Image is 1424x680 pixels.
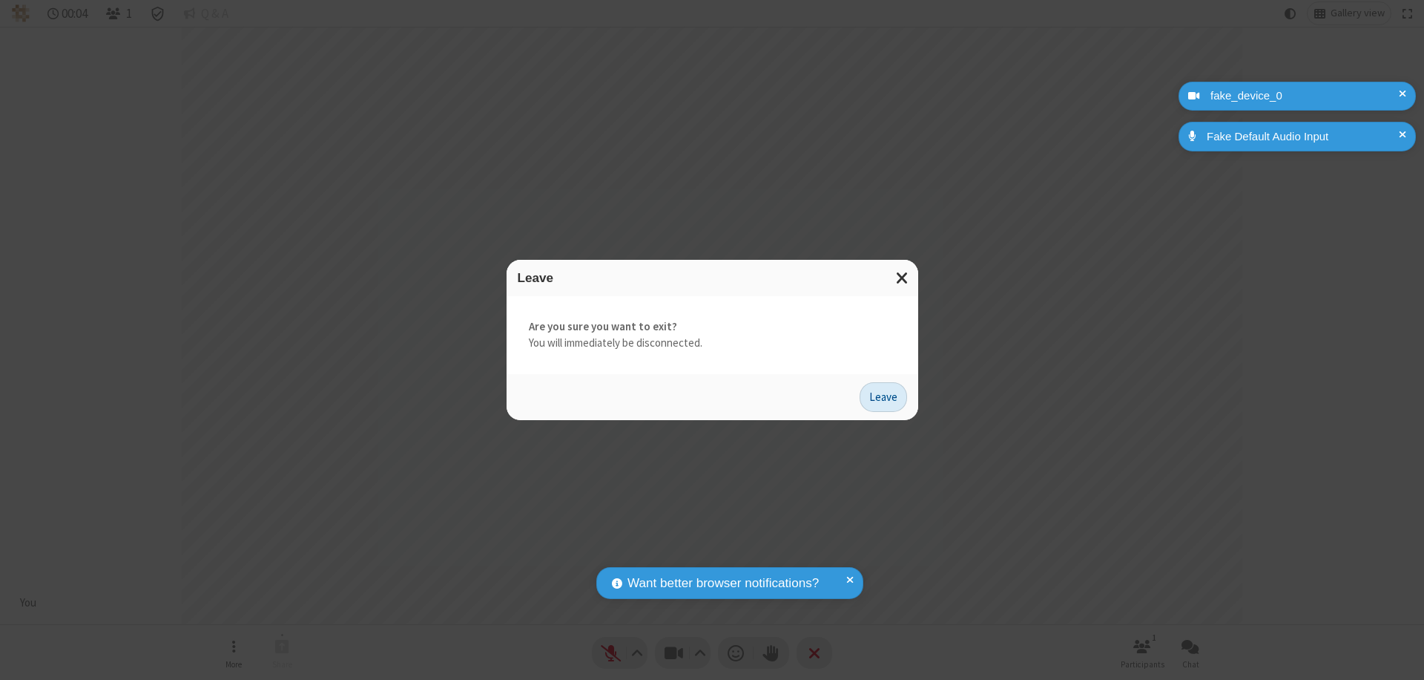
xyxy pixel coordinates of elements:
[887,260,918,296] button: Close modal
[1201,128,1405,146] div: Fake Default Audio Input
[1205,88,1405,105] div: fake_device_0
[518,271,907,285] h3: Leave
[529,318,896,336] strong: Are you sure you want to exit?
[507,296,918,374] div: You will immediately be disconnected.
[860,382,907,412] button: Leave
[627,574,819,593] span: Want better browser notifications?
